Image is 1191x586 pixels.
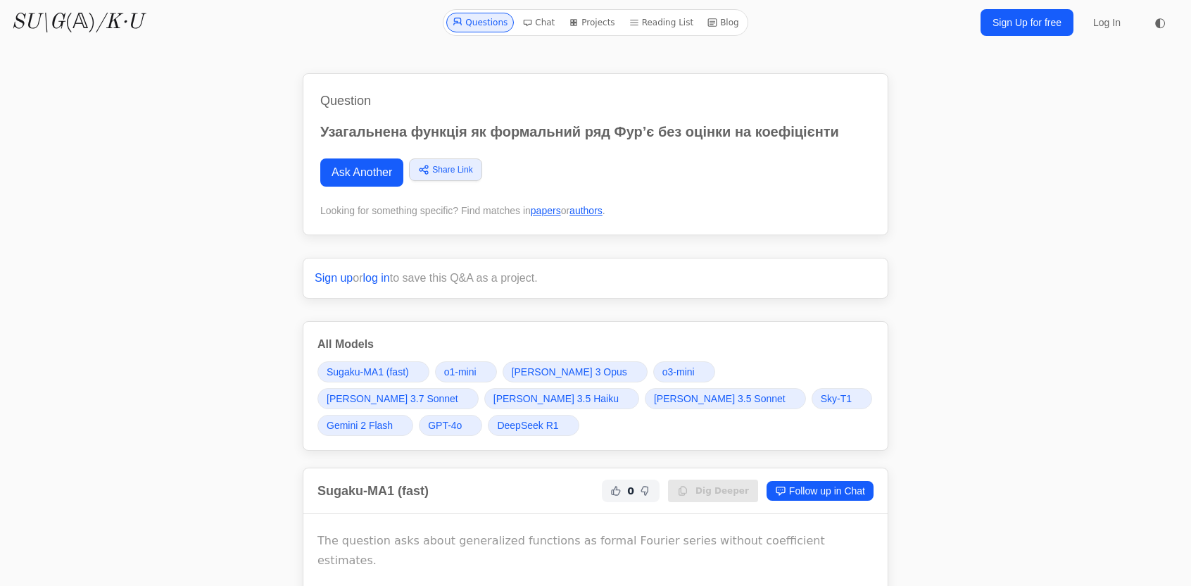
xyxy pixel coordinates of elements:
p: or to save this Q&A as a project. [315,270,876,287]
a: Chat [517,13,560,32]
a: Follow up in Chat [767,481,874,501]
a: Sky-T1 [812,388,872,409]
a: Ask Another [320,158,403,187]
h1: Question [320,91,871,111]
span: Sky-T1 [821,392,852,406]
p: The question asks about generalized functions as formal Fourier series without coefficient estima... [317,531,874,571]
a: Sign up [315,272,353,284]
h3: All Models [317,336,874,353]
div: Looking for something specific? Find matches in or . [320,204,871,218]
span: ◐ [1154,16,1166,29]
a: [PERSON_NAME] 3.5 Sonnet [645,388,806,409]
a: authors [569,205,603,216]
a: Projects [563,13,620,32]
span: [PERSON_NAME] 3.7 Sonnet [327,392,458,406]
span: DeepSeek R1 [497,418,558,432]
i: /K·U [96,12,143,33]
span: Gemini 2 Flash [327,418,393,432]
a: Sugaku-MA1 (fast) [317,361,429,382]
a: GPT-4o [419,415,482,436]
span: Share Link [432,163,472,176]
span: o3-mini [662,365,695,379]
a: [PERSON_NAME] 3.5 Haiku [484,388,639,409]
span: Sugaku-MA1 (fast) [327,365,409,379]
a: log in [363,272,390,284]
h2: Sugaku-MA1 (fast) [317,481,429,501]
a: Sign Up for free [981,9,1073,36]
a: o3-mini [653,361,715,382]
a: [PERSON_NAME] 3.7 Sonnet [317,388,479,409]
span: [PERSON_NAME] 3.5 Sonnet [654,392,786,406]
span: GPT-4o [428,418,462,432]
p: Узагальнена функція як формальний ряд Фур’є без оцінки на коефіцієнти [320,122,871,142]
a: o1-mini [435,361,497,382]
a: Questions [446,13,514,32]
a: Log In [1085,10,1129,35]
button: ◐ [1146,8,1174,37]
button: Helpful [607,482,624,499]
a: Reading List [624,13,700,32]
span: [PERSON_NAME] 3.5 Haiku [493,392,619,406]
a: Blog [702,13,745,32]
a: Gemini 2 Flash [317,415,413,436]
span: o1-mini [444,365,477,379]
button: Not Helpful [637,482,654,499]
a: [PERSON_NAME] 3 Opus [503,361,648,382]
a: papers [531,205,561,216]
span: [PERSON_NAME] 3 Opus [512,365,627,379]
i: SU\G [11,12,65,33]
a: DeepSeek R1 [488,415,579,436]
a: SU\G(𝔸)/K·U [11,10,143,35]
span: 0 [627,484,634,498]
